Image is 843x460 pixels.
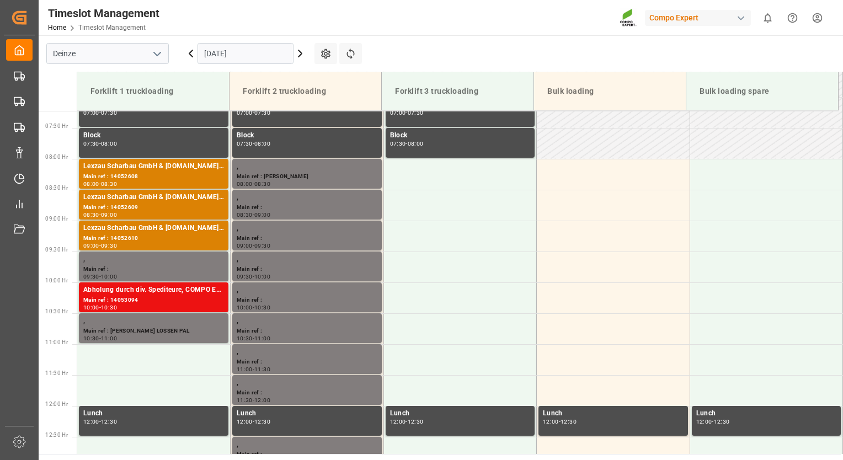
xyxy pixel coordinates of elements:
[237,203,377,212] div: Main ref :
[253,110,254,115] div: -
[83,408,224,419] div: Lunch
[238,81,372,101] div: Forklift 2 truckloading
[83,212,99,217] div: 08:30
[645,7,755,28] button: Compo Expert
[101,274,117,279] div: 10:00
[543,408,684,419] div: Lunch
[253,243,254,248] div: -
[83,327,224,336] div: Main ref : [PERSON_NAME] LOSSEN PAL
[237,192,377,203] div: ,
[83,419,99,424] div: 12:00
[237,172,377,181] div: Main ref : [PERSON_NAME]
[48,5,159,22] div: Timeslot Management
[148,45,165,62] button: open menu
[45,401,68,407] span: 12:00 Hr
[237,181,253,186] div: 08:00
[45,308,68,314] span: 10:30 Hr
[83,285,224,296] div: Abholung durch div. Spediteure, COMPO EXPERT Benelux N.V.
[406,141,407,146] div: -
[237,346,377,357] div: ,
[45,185,68,191] span: 08:30 Hr
[543,81,677,101] div: Bulk loading
[696,419,712,424] div: 12:00
[254,398,270,403] div: 12:00
[83,336,99,341] div: 10:30
[45,123,68,129] span: 07:30 Hr
[101,243,117,248] div: 09:30
[620,8,637,28] img: Screenshot%202023-09-29%20at%2010.02.21.png_1712312052.png
[83,243,99,248] div: 09:00
[99,212,101,217] div: -
[408,110,424,115] div: 07:30
[237,408,377,419] div: Lunch
[755,6,780,30] button: show 0 new notifications
[237,377,377,388] div: ,
[83,130,224,141] div: Block
[45,370,68,376] span: 11:30 Hr
[254,274,270,279] div: 10:00
[390,141,406,146] div: 07:30
[390,419,406,424] div: 12:00
[45,432,68,438] span: 12:30 Hr
[237,336,253,341] div: 10:30
[83,141,99,146] div: 07:30
[253,398,254,403] div: -
[237,296,377,305] div: Main ref :
[99,243,101,248] div: -
[253,181,254,186] div: -
[237,110,253,115] div: 07:00
[83,110,99,115] div: 07:00
[101,336,117,341] div: 11:00
[780,6,805,30] button: Help Center
[254,419,270,424] div: 12:30
[254,367,270,372] div: 11:30
[237,254,377,265] div: ,
[237,367,253,372] div: 11:00
[237,450,377,459] div: Main ref :
[99,141,101,146] div: -
[237,234,377,243] div: Main ref :
[695,81,829,101] div: Bulk loading spare
[83,274,99,279] div: 09:30
[390,130,531,141] div: Block
[390,408,531,419] div: Lunch
[99,181,101,186] div: -
[83,315,224,327] div: ,
[237,161,377,172] div: ,
[101,110,117,115] div: 07:30
[253,212,254,217] div: -
[45,154,68,160] span: 08:00 Hr
[237,305,253,310] div: 10:00
[83,254,224,265] div: ,
[254,336,270,341] div: 11:00
[237,327,377,336] div: Main ref :
[237,212,253,217] div: 08:30
[237,285,377,296] div: ,
[237,141,253,146] div: 07:30
[237,274,253,279] div: 09:30
[561,419,577,424] div: 12:30
[83,265,224,274] div: Main ref :
[237,357,377,367] div: Main ref :
[45,277,68,284] span: 10:00 Hr
[83,181,99,186] div: 08:00
[254,141,270,146] div: 08:00
[237,130,377,141] div: Block
[101,181,117,186] div: 08:30
[99,274,101,279] div: -
[645,10,751,26] div: Compo Expert
[45,339,68,345] span: 11:00 Hr
[46,43,169,64] input: Type to search/select
[254,243,270,248] div: 09:30
[237,223,377,234] div: ,
[406,419,407,424] div: -
[83,172,224,181] div: Main ref : 14052608
[253,336,254,341] div: -
[101,141,117,146] div: 08:00
[543,419,559,424] div: 12:00
[254,305,270,310] div: 10:30
[83,161,224,172] div: Lexzau Scharbau GmbH & [DOMAIN_NAME], COMPO EXPERT Benelux N.V.
[696,408,837,419] div: Lunch
[99,419,101,424] div: -
[83,203,224,212] div: Main ref : 14052609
